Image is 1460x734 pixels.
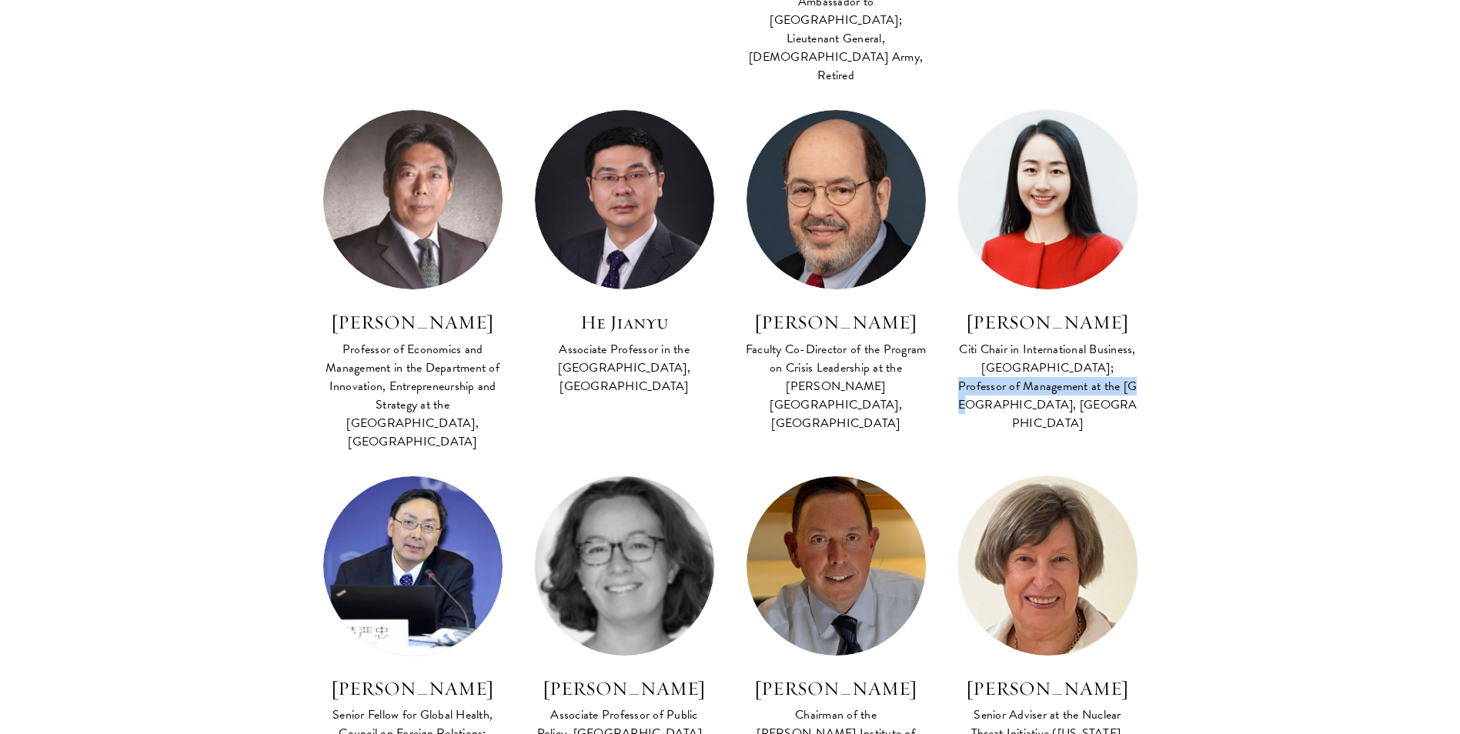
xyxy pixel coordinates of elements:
[957,309,1138,335] h3: [PERSON_NAME]
[322,109,503,452] a: [PERSON_NAME] Professor of Economics and Management in the Department of Innovation, Entrepreneur...
[746,340,927,432] div: Faculty Co-Director of the Program on Crisis Leadership at the [PERSON_NAME][GEOGRAPHIC_DATA], [G...
[322,309,503,335] h3: [PERSON_NAME]
[746,109,927,434] a: [PERSON_NAME] Faculty Co-Director of the Program on Crisis Leadership at the [PERSON_NAME][GEOGRA...
[957,340,1138,432] div: Citi Chair in International Business, [GEOGRAPHIC_DATA]; Professor of Management at the [GEOGRAPH...
[322,340,503,451] div: Professor of Economics and Management in the Department of Innovation, Entrepreneurship and Strat...
[322,676,503,702] h3: [PERSON_NAME]
[534,109,715,397] a: He Jianyu Associate Professor in the [GEOGRAPHIC_DATA], [GEOGRAPHIC_DATA]
[957,676,1138,702] h3: [PERSON_NAME]
[746,676,927,702] h3: [PERSON_NAME]
[746,309,927,335] h3: [PERSON_NAME]
[534,340,715,395] div: Associate Professor in the [GEOGRAPHIC_DATA], [GEOGRAPHIC_DATA]
[534,676,715,702] h3: [PERSON_NAME]
[534,309,715,335] h3: He Jianyu
[957,109,1138,434] a: [PERSON_NAME] Citi Chair in International Business, [GEOGRAPHIC_DATA]; Professor of Management at...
